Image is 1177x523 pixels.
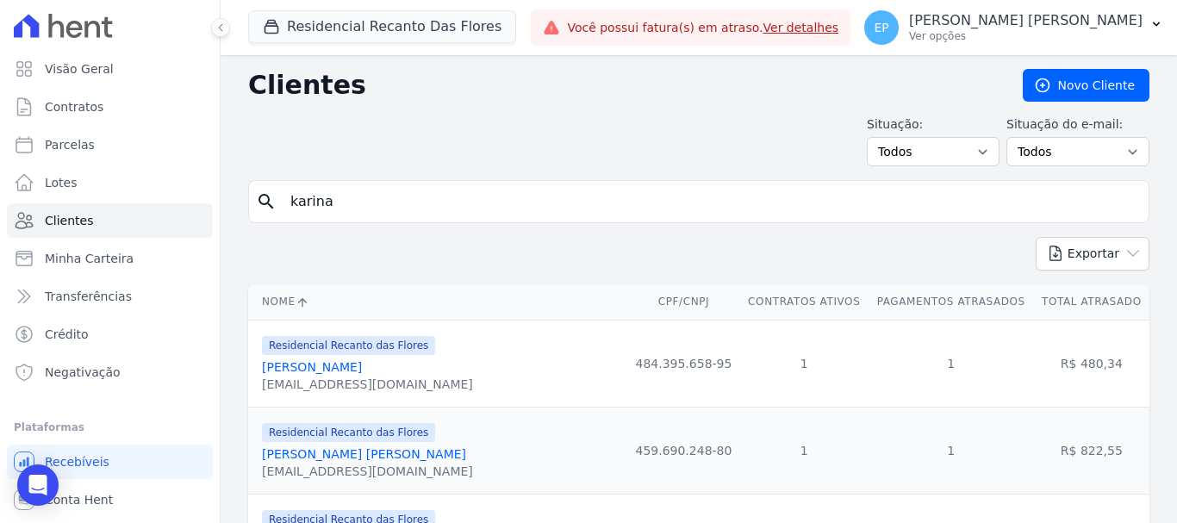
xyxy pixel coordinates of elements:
div: Plataformas [14,417,206,438]
p: Ver opções [909,29,1143,43]
div: [EMAIL_ADDRESS][DOMAIN_NAME] [262,463,473,480]
a: Negativação [7,355,213,389]
span: Residencial Recanto das Flores [262,336,435,355]
th: Contratos Ativos [740,284,869,320]
span: Visão Geral [45,60,114,78]
span: Recebíveis [45,453,109,470]
td: 1 [869,407,1034,494]
th: Pagamentos Atrasados [869,284,1034,320]
span: Conta Hent [45,491,113,508]
span: EP [874,22,888,34]
a: Crédito [7,317,213,352]
span: Transferências [45,288,132,305]
span: Lotes [45,174,78,191]
a: Ver detalhes [763,21,839,34]
a: Lotes [7,165,213,200]
a: Visão Geral [7,52,213,86]
a: Parcelas [7,128,213,162]
span: Contratos [45,98,103,115]
button: Residencial Recanto Das Flores [248,10,516,43]
input: Buscar por nome, CPF ou e-mail [280,184,1142,219]
i: search [256,191,277,212]
div: Open Intercom Messenger [17,464,59,506]
span: Residencial Recanto das Flores [262,423,435,442]
label: Situação: [867,115,1000,134]
button: EP [PERSON_NAME] [PERSON_NAME] Ver opções [850,3,1177,52]
td: 1 [740,407,869,494]
a: [PERSON_NAME] [PERSON_NAME] [262,447,466,461]
td: 1 [869,320,1034,407]
label: Situação do e-mail: [1006,115,1149,134]
td: R$ 480,34 [1034,320,1149,407]
p: [PERSON_NAME] [PERSON_NAME] [909,12,1143,29]
a: [PERSON_NAME] [262,360,362,374]
a: Transferências [7,279,213,314]
th: Total Atrasado [1034,284,1149,320]
div: [EMAIL_ADDRESS][DOMAIN_NAME] [262,376,473,393]
a: Minha Carteira [7,241,213,276]
span: Clientes [45,212,93,229]
td: 1 [740,320,869,407]
span: Crédito [45,326,89,343]
th: Nome [248,284,627,320]
span: Negativação [45,364,121,381]
a: Recebíveis [7,445,213,479]
span: Você possui fatura(s) em atraso. [567,19,838,37]
span: Parcelas [45,136,95,153]
a: Conta Hent [7,483,213,517]
a: Novo Cliente [1023,69,1149,102]
td: 459.690.248-80 [627,407,739,494]
button: Exportar [1036,237,1149,271]
td: 484.395.658-95 [627,320,739,407]
td: R$ 822,55 [1034,407,1149,494]
a: Clientes [7,203,213,238]
th: CPF/CNPJ [627,284,739,320]
span: Minha Carteira [45,250,134,267]
a: Contratos [7,90,213,124]
h2: Clientes [248,70,995,101]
